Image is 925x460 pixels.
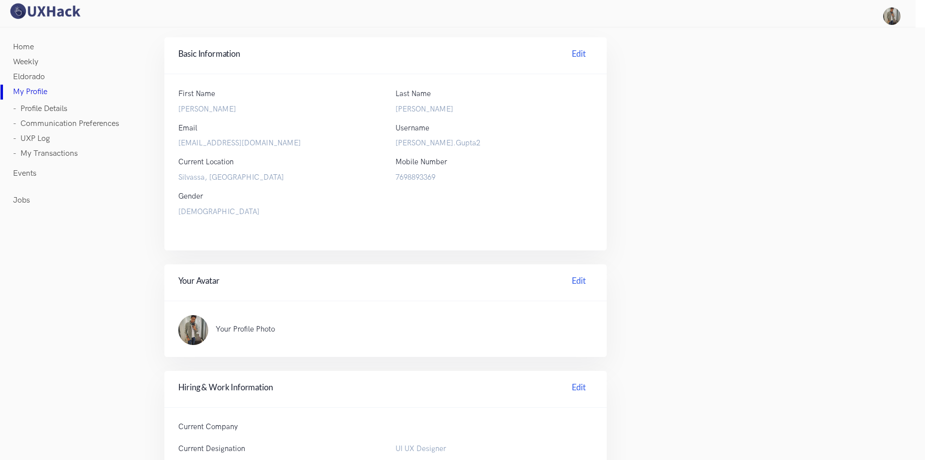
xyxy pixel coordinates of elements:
label: Username [396,122,429,134]
label: Mobile Number [396,156,447,168]
h4: Basic Information [178,48,593,63]
label: Email [178,122,197,134]
label: Gender [178,191,203,203]
p: Your Profile Photo [216,324,573,335]
label: [PERSON_NAME] [178,104,376,115]
img: ... [178,315,208,345]
a: Home [13,40,34,55]
label: [EMAIL_ADDRESS][DOMAIN_NAME] [178,137,376,149]
h4: Your Avatar [178,275,593,290]
a: - Profile Details [13,102,67,116]
a: Edit [565,275,593,290]
p: Current Company [178,422,376,432]
label: Current Location [178,156,234,168]
a: Edit [565,48,593,63]
a: Edit [565,381,593,397]
a: My Profile [13,85,47,100]
p: Current Designation [178,444,376,454]
label: [DEMOGRAPHIC_DATA] [178,206,593,218]
a: Jobs [13,193,30,208]
a: Events [13,166,36,181]
label: [PERSON_NAME] [396,104,593,115]
label: Silvassa, [GEOGRAPHIC_DATA] [178,172,376,184]
a: Weekly [13,55,38,70]
a: - UXP Log [13,131,50,146]
span: UI UX Designer [396,445,446,453]
img: UXHack logo [7,2,82,20]
a: - My Transactions [13,146,78,161]
label: First Name [178,88,215,100]
label: Last Name [396,88,431,100]
h4: Hiring & Work Information [178,381,593,397]
label: 7698893369 [396,172,593,184]
a: Eldorado [13,70,45,85]
img: Your profile pic [883,7,901,25]
a: - Communication Preferences [13,116,119,131]
label: [PERSON_NAME].Gupta2 [396,137,593,149]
